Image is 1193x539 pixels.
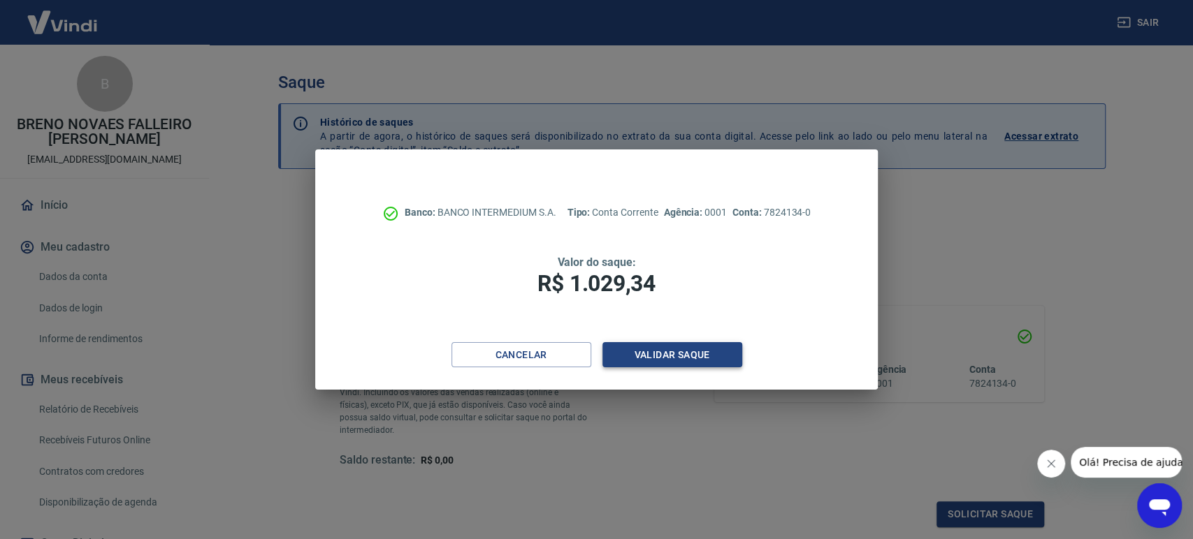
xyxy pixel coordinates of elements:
[451,342,591,368] button: Cancelar
[8,10,117,21] span: Olá! Precisa de ajuda?
[537,270,655,297] span: R$ 1.029,34
[602,342,742,368] button: Validar saque
[664,207,705,218] span: Agência:
[567,205,658,220] p: Conta Corrente
[732,205,811,220] p: 7824134-0
[1137,483,1182,528] iframe: Botão para abrir a janela de mensagens
[1071,447,1182,478] iframe: Mensagem da empresa
[664,205,727,220] p: 0001
[405,207,438,218] span: Banco:
[1037,450,1065,478] iframe: Fechar mensagem
[557,256,635,269] span: Valor do saque:
[732,207,764,218] span: Conta:
[567,207,592,218] span: Tipo:
[405,205,556,220] p: BANCO INTERMEDIUM S.A.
